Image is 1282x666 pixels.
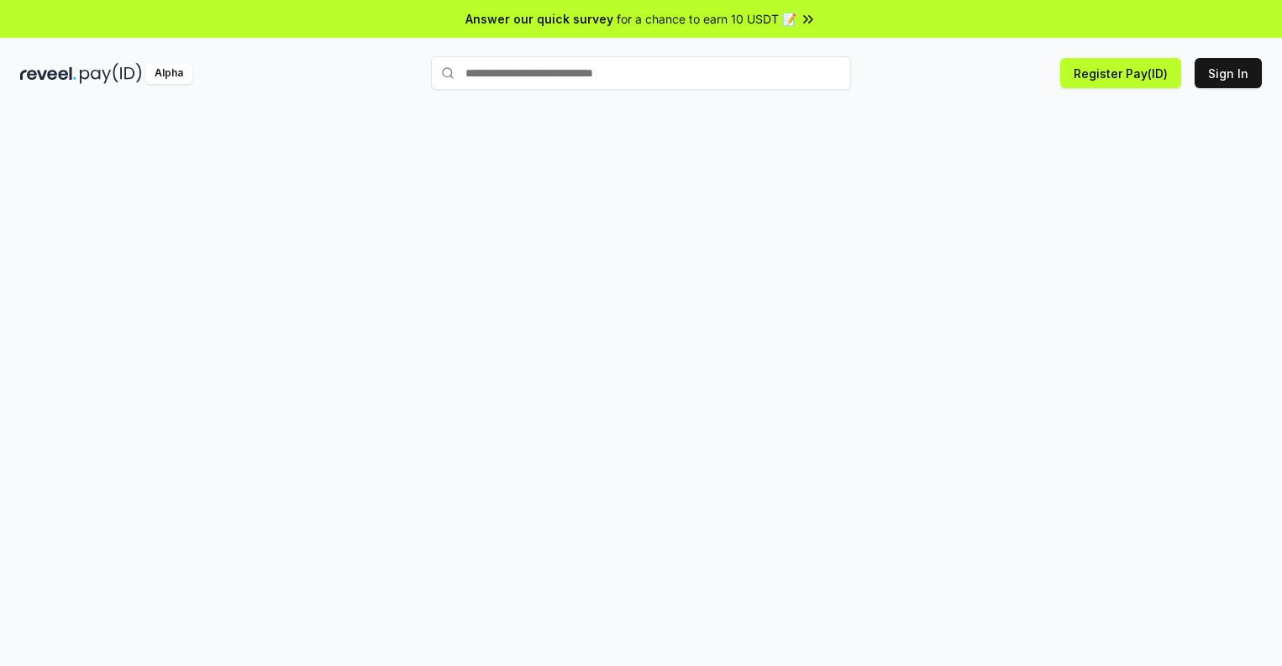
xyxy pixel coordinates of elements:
[465,10,613,28] span: Answer our quick survey
[617,10,796,28] span: for a chance to earn 10 USDT 📝
[20,63,76,84] img: reveel_dark
[1195,58,1262,88] button: Sign In
[80,63,142,84] img: pay_id
[145,63,192,84] div: Alpha
[1060,58,1181,88] button: Register Pay(ID)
